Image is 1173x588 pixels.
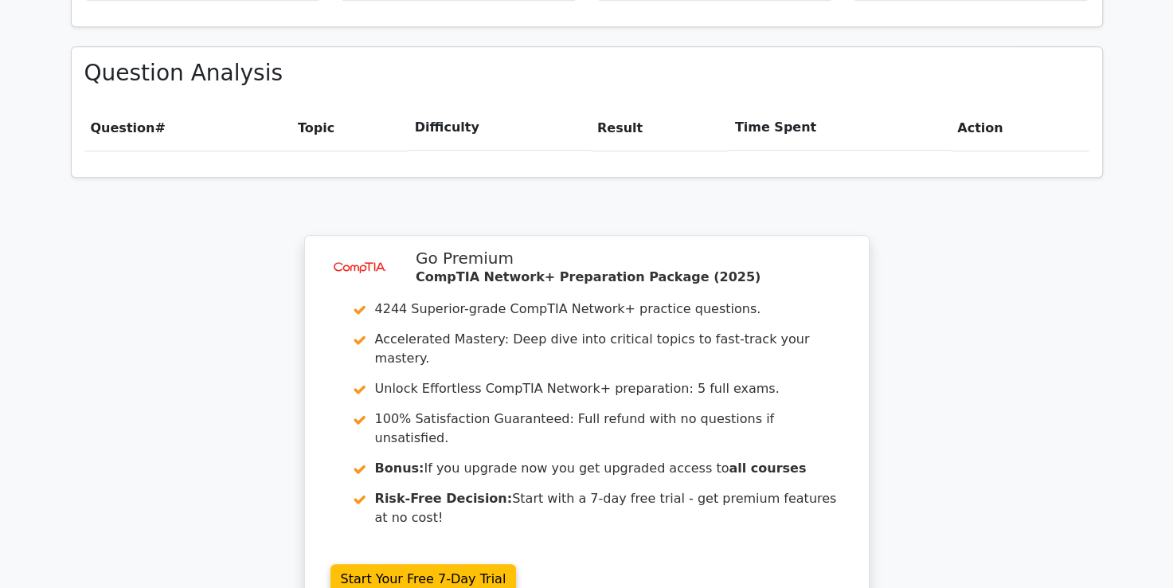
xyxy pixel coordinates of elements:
[409,105,591,151] th: Difficulty
[84,60,1089,87] h3: Question Analysis
[729,105,951,151] th: Time Spent
[84,105,291,151] th: #
[291,105,409,151] th: Topic
[591,105,729,151] th: Result
[91,120,155,135] span: Question
[951,105,1089,151] th: Action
